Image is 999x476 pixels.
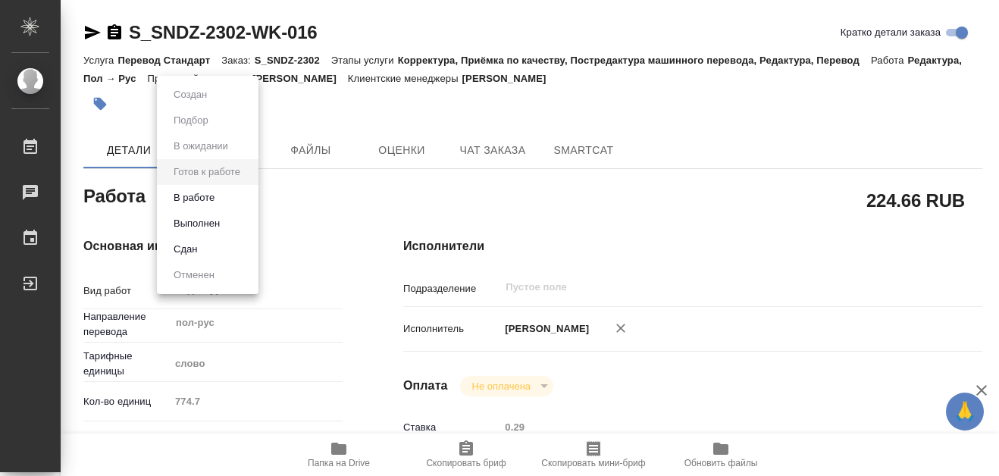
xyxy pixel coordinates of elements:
[169,267,219,283] button: Отменен
[169,138,233,155] button: В ожидании
[169,164,245,180] button: Готов к работе
[169,112,213,129] button: Подбор
[169,86,211,103] button: Создан
[169,241,202,258] button: Сдан
[169,189,219,206] button: В работе
[169,215,224,232] button: Выполнен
